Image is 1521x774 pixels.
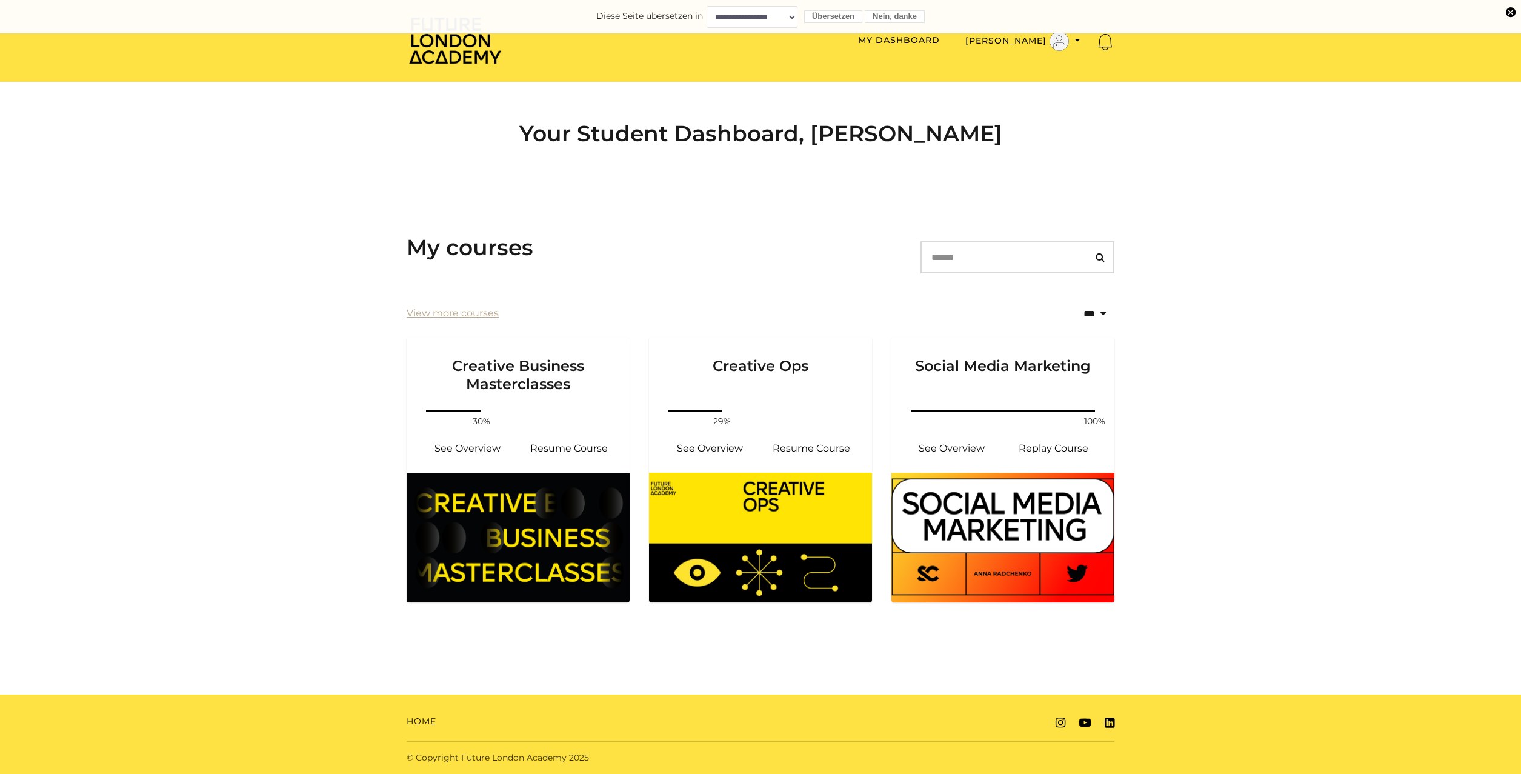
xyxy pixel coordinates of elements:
a: Creative Ops: Resume Course [760,434,862,463]
button: Übersetzen [804,10,862,23]
h3: Social Media Marketing [906,338,1100,393]
img: Home Page [407,16,504,65]
a: Creative Ops: See Overview [659,434,760,463]
h3: Creative Ops [664,338,857,393]
button: Nein, danke [865,10,925,23]
form: Diese Seite übersetzen in [12,5,1509,27]
span: 100% [1080,415,1110,428]
select: status [1044,299,1114,328]
a: Creative Ops [649,338,872,408]
a: Home [407,715,436,728]
a: Social Media Marketing: Resume Course [1003,434,1105,463]
a: Creative Business Masterclasses [407,338,630,408]
span: 29% [707,415,736,428]
h2: Your Student Dashboard, [PERSON_NAME] [407,121,1114,147]
h3: My courses [407,235,533,261]
a: Creative Business Masterclasses : Resume Course [518,434,620,463]
a: Creative Business Masterclasses : See Overview [416,434,518,463]
span: 30% [467,415,496,428]
button: Toggle menu [962,31,1084,52]
a: My Dashboard [858,35,940,45]
a: Social Media Marketing: See Overview [901,434,1003,463]
div: © Copyright Future London Academy 2025 [397,752,760,764]
a: View more courses [407,306,499,321]
h3: Creative Business Masterclasses [421,338,615,393]
a: Social Media Marketing [891,338,1114,408]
